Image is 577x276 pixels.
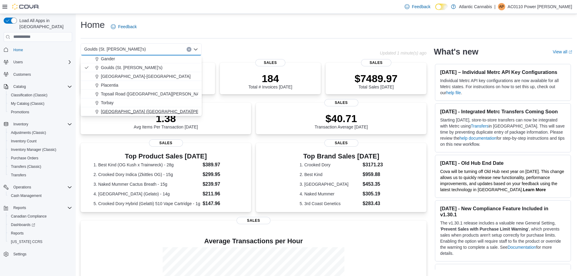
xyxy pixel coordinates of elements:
span: Load All Apps in [GEOGRAPHIC_DATA] [17,18,72,30]
h3: [DATE] – Individual Metrc API Key Configurations [440,69,566,75]
button: Placentia [81,81,202,90]
span: Settings [13,252,26,257]
dd: $305.19 [363,190,383,198]
a: Classification (Classic) [8,91,50,99]
span: Feedback [412,4,430,10]
span: Classification (Classic) [11,93,48,98]
h1: Home [81,19,105,31]
button: [US_STATE] CCRS [6,238,75,246]
div: Total # Invoices [DATE] [248,72,292,89]
span: Goulds (St. [PERSON_NAME]'s) [84,45,146,53]
dd: $299.95 [203,171,238,178]
span: Operations [11,184,72,191]
h3: [DATE] - New Compliance Feature Included in v1.30.1 [440,205,566,218]
dt: 5. 3rd Coast Genetics [300,201,360,207]
dd: $959.88 [363,171,383,178]
span: Users [11,58,72,66]
dd: $3171.23 [363,161,383,168]
dt: 2. Best Kind [300,171,360,178]
span: Gander [101,56,115,62]
button: Home [1,45,75,54]
a: Inventory Count [8,138,39,145]
span: Users [13,60,23,65]
dd: $211.96 [203,190,238,198]
span: Catalog [11,83,72,90]
span: Operations [13,185,31,190]
p: 1.38 [134,112,198,125]
button: Cash Management [6,191,75,200]
span: Sales [255,59,286,66]
button: Torbay [81,98,202,107]
span: Cash Management [11,193,41,198]
a: [US_STATE] CCRS [8,238,45,245]
a: Home [11,46,25,54]
p: 184 [248,72,292,85]
span: Goulds (St. [PERSON_NAME]'s) [101,65,162,71]
dt: 2. Crooked Dory Indica (Zkittles OG) - 15g [94,171,200,178]
button: [GEOGRAPHIC_DATA] ([GEOGRAPHIC_DATA][PERSON_NAME]) [81,107,202,116]
span: Promotions [11,110,29,115]
button: Catalog [1,82,75,91]
svg: External link [569,50,572,54]
button: [GEOGRAPHIC_DATA]-[GEOGRAPHIC_DATA] [81,72,202,81]
dt: 1. Crooked Dory [300,162,360,168]
input: Dark Mode [435,4,448,10]
dd: $147.96 [203,200,238,207]
p: Atlantic Cannabis [459,3,492,10]
span: Dashboards [11,222,35,227]
a: Cash Management [8,192,44,199]
span: Placentia [101,82,118,88]
span: Adjustments (Classic) [11,130,46,135]
span: Customers [13,72,31,77]
span: My Catalog (Classic) [11,101,45,106]
button: Inventory Count [6,137,75,145]
h2: What's new [434,47,478,57]
dd: $453.35 [363,181,383,188]
a: help file [446,90,461,95]
dt: 1. Best Kind (OG Kush x Trainwreck) - 28g [94,162,200,168]
span: Customers [11,71,72,78]
button: Clear input [187,47,191,52]
span: Inventory Count [8,138,72,145]
p: AC0110 Power [PERSON_NAME] [508,3,572,10]
span: [GEOGRAPHIC_DATA]-[GEOGRAPHIC_DATA] [101,73,191,79]
strong: Prevent Sales with Purchase Limit Warning [441,227,528,231]
span: [GEOGRAPHIC_DATA] ([GEOGRAPHIC_DATA][PERSON_NAME]) [101,108,228,115]
span: Adjustments (Classic) [8,129,72,136]
h4: Average Transactions per Hour [85,238,422,245]
button: Reports [11,204,28,211]
a: Dashboards [8,221,38,228]
span: Transfers [11,173,26,178]
p: Updated 1 minute(s) ago [380,51,426,55]
button: Adjustments (Classic) [6,128,75,137]
span: Dashboards [8,221,72,228]
a: Canadian Compliance [8,213,49,220]
span: Inventory [11,121,72,128]
button: Promotions [6,108,75,116]
button: Transfers (Classic) [6,162,75,171]
a: Dashboards [6,221,75,229]
span: Reports [13,205,26,210]
div: Transaction Average [DATE] [315,112,368,129]
h3: [DATE] - Old Hub End Date [440,160,566,166]
span: Torbay [101,100,114,106]
a: Adjustments (Classic) [8,129,48,136]
button: My Catalog (Classic) [6,99,75,108]
a: Feedback [402,1,433,13]
span: Inventory Manager (Classic) [8,146,72,153]
dd: $239.97 [203,181,238,188]
span: Transfers (Classic) [11,164,41,169]
span: Reports [8,230,72,237]
span: Classification (Classic) [8,91,72,99]
button: Settings [1,250,75,258]
a: Inventory Manager (Classic) [8,146,59,153]
p: Starting [DATE], store-to-store transfers can now be integrated with Metrc using in [GEOGRAPHIC_D... [440,117,566,147]
dt: 3. [GEOGRAPHIC_DATA] [300,181,360,187]
span: Purchase Orders [8,155,72,162]
button: Close list of options [193,47,198,52]
p: $40.71 [315,112,368,125]
button: Reports [1,204,75,212]
nav: Complex example [4,43,72,274]
h3: Top Product Sales [DATE] [94,153,238,160]
a: Transfers (Classic) [8,163,44,170]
